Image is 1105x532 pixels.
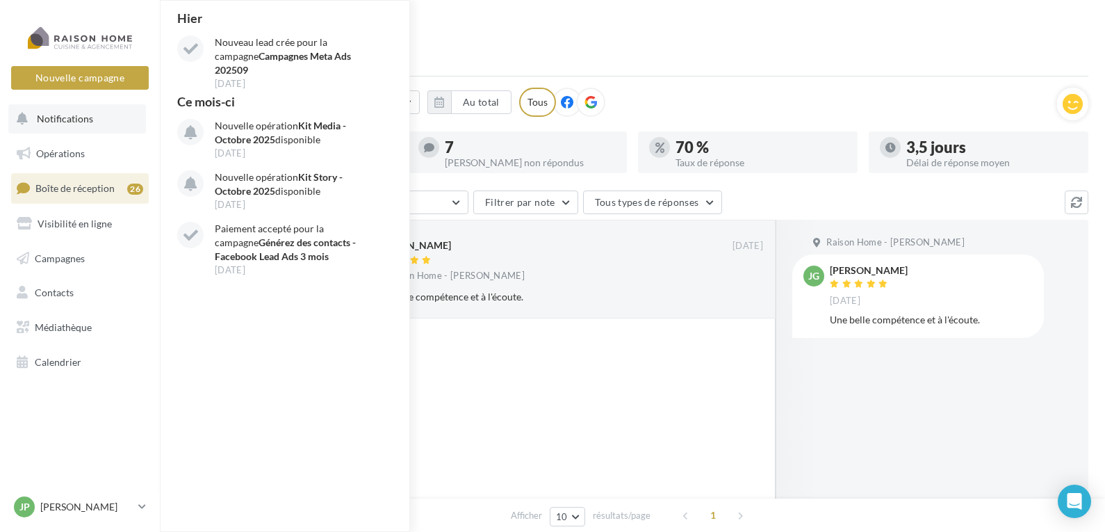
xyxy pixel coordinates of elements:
[8,209,152,239] a: Visibilité en ligne
[550,507,585,526] button: 10
[373,290,673,304] div: Une belle compétence et à l'écoute.
[473,191,578,214] button: Filtrer par note
[8,278,152,307] a: Contacts
[732,240,763,252] span: [DATE]
[35,252,85,264] span: Campagnes
[386,270,525,282] span: Raison Home - [PERSON_NAME]
[11,66,149,90] button: Nouvelle campagne
[830,266,908,275] div: [PERSON_NAME]
[8,139,152,168] a: Opérations
[830,295,860,307] span: [DATE]
[177,22,1088,43] div: Boîte de réception
[40,500,133,514] p: [PERSON_NAME]
[808,269,819,283] span: JG
[427,90,511,114] button: Au total
[519,88,556,117] div: Tous
[37,113,93,124] span: Notifications
[1058,485,1091,518] div: Open Intercom Messenger
[593,509,650,522] span: résultats/page
[702,504,724,526] span: 1
[676,140,846,155] div: 70 %
[830,313,1033,327] div: Une belle compétence et à l'écoute.
[35,287,74,298] span: Contacts
[511,509,542,522] span: Afficher
[8,104,146,134] button: Notifications
[556,511,568,522] span: 10
[676,158,846,168] div: Taux de réponse
[445,158,616,168] div: [PERSON_NAME] non répondus
[906,158,1077,168] div: Délai de réponse moyen
[8,173,152,203] a: Boîte de réception26
[595,196,699,208] span: Tous types de réponses
[11,494,149,520] a: JP [PERSON_NAME]
[19,500,30,514] span: JP
[583,191,722,214] button: Tous types de réponses
[35,356,81,368] span: Calendrier
[8,348,152,377] a: Calendrier
[35,182,115,194] span: Boîte de réception
[373,239,451,252] div: [PERSON_NAME]
[451,90,511,114] button: Au total
[8,244,152,273] a: Campagnes
[8,313,152,342] a: Médiathèque
[906,140,1077,155] div: 3,5 jours
[127,184,143,195] div: 26
[35,321,92,333] span: Médiathèque
[445,140,616,155] div: 7
[36,147,85,159] span: Opérations
[826,236,965,249] span: Raison Home - [PERSON_NAME]
[38,218,112,229] span: Visibilité en ligne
